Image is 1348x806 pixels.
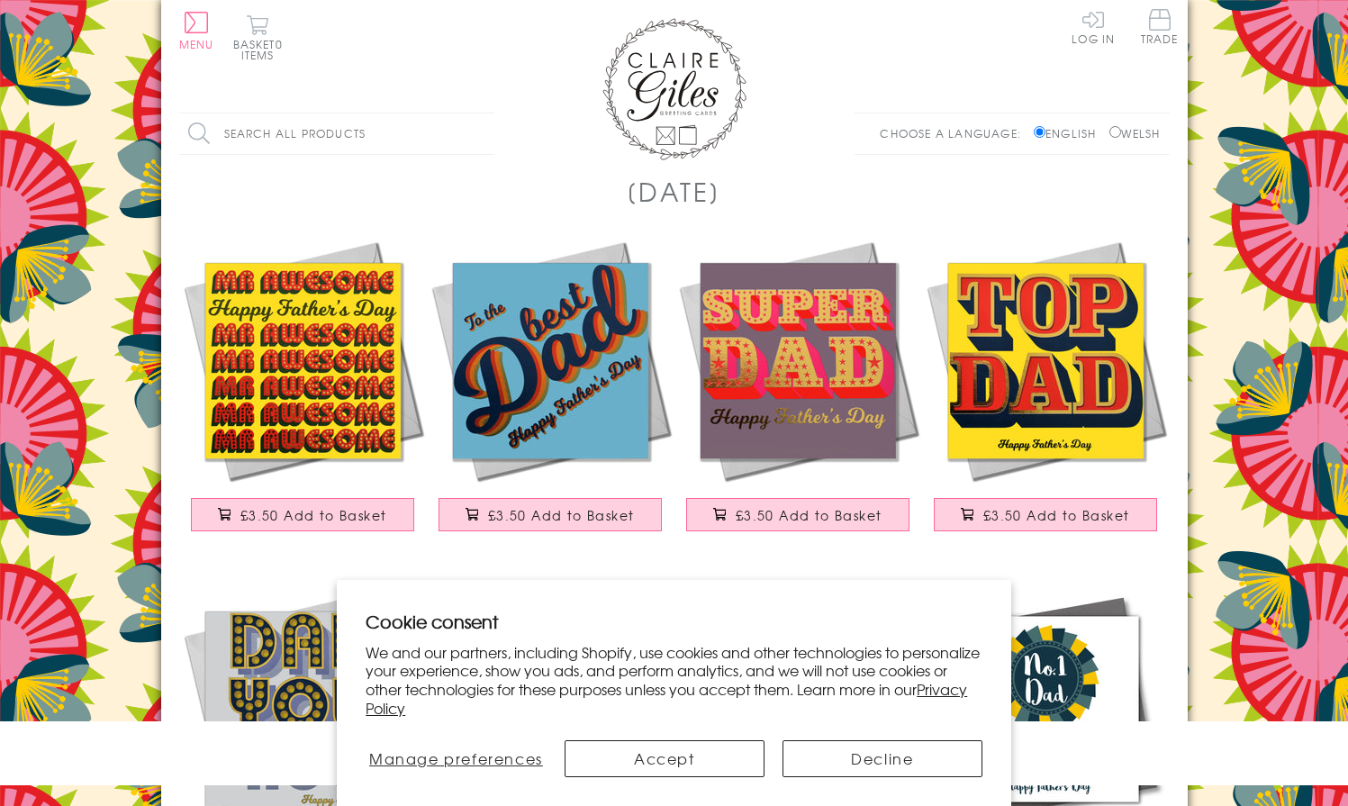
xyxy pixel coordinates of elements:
a: Trade [1141,9,1179,48]
button: £3.50 Add to Basket [934,498,1157,531]
img: Father's Day Card, Top Dad, text foiled in shiny gold [922,237,1170,485]
button: Manage preferences [366,740,546,777]
a: Father's Day Card, Best Dad, text foiled in shiny gold £3.50 Add to Basket [427,237,674,549]
img: Father's Day Card, Super Dad, text foiled in shiny gold [674,237,922,485]
button: £3.50 Add to Basket [191,498,414,531]
button: Menu [179,12,214,50]
img: Claire Giles Greetings Cards [602,18,746,160]
label: English [1034,125,1105,141]
button: Decline [783,740,982,777]
a: Log In [1072,9,1115,44]
p: Choose a language: [880,125,1030,141]
span: Manage preferences [369,747,543,769]
span: Trade [1141,9,1179,44]
input: Welsh [1109,126,1121,138]
a: Privacy Policy [366,678,967,719]
a: Father's Day Card, Mr Awesome, text foiled in shiny gold £3.50 Add to Basket [179,237,427,549]
a: Father's Day Card, Top Dad, text foiled in shiny gold £3.50 Add to Basket [922,237,1170,549]
button: £3.50 Add to Basket [439,498,662,531]
input: English [1034,126,1045,138]
button: Basket0 items [233,14,283,60]
input: Search [476,113,494,154]
span: £3.50 Add to Basket [736,506,882,524]
span: £3.50 Add to Basket [240,506,387,524]
p: We and our partners, including Shopify, use cookies and other technologies to personalize your ex... [366,643,982,718]
a: Father's Day Card, Super Dad, text foiled in shiny gold £3.50 Add to Basket [674,237,922,549]
img: Father's Day Card, Best Dad, text foiled in shiny gold [427,237,674,485]
h1: [DATE] [627,173,721,210]
h2: Cookie consent [366,609,982,634]
input: Search all products [179,113,494,154]
label: Welsh [1109,125,1161,141]
span: £3.50 Add to Basket [983,506,1130,524]
span: Menu [179,36,214,52]
img: Father's Day Card, Mr Awesome, text foiled in shiny gold [179,237,427,485]
button: £3.50 Add to Basket [686,498,909,531]
span: 0 items [241,36,283,63]
span: £3.50 Add to Basket [488,506,635,524]
button: Accept [565,740,764,777]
